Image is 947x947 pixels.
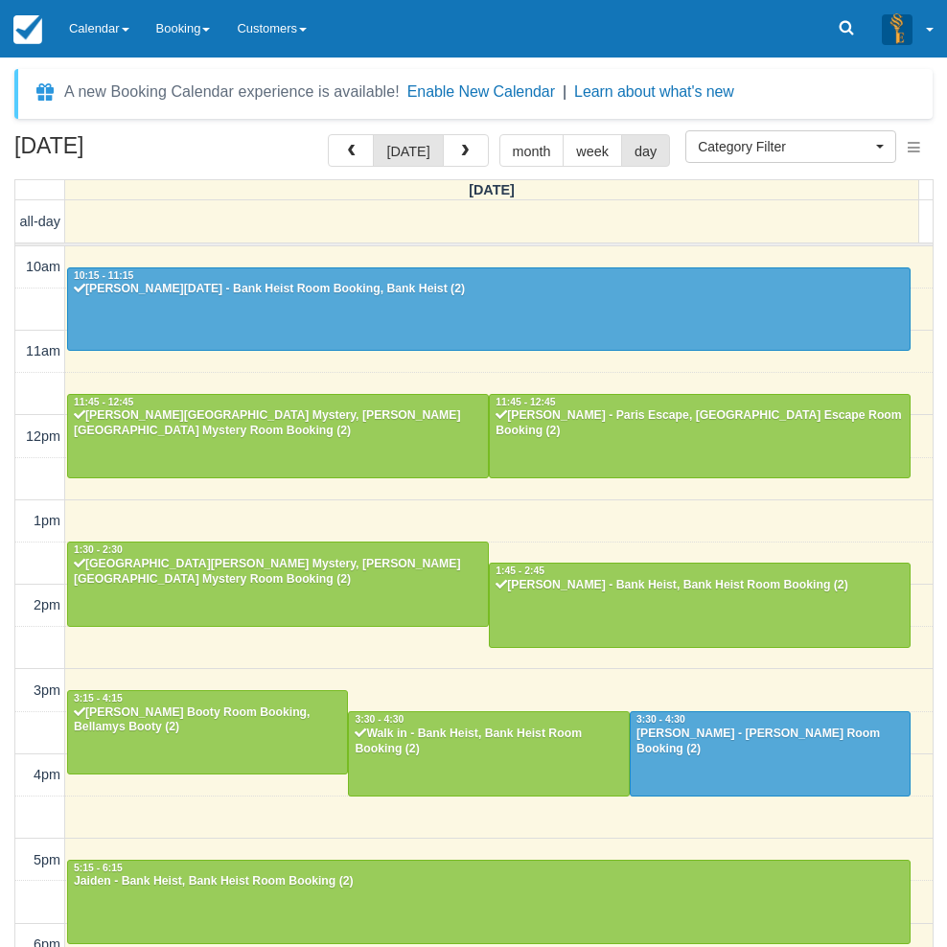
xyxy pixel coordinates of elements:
button: week [563,134,622,167]
div: [GEOGRAPHIC_DATA][PERSON_NAME] Mystery, [PERSON_NAME][GEOGRAPHIC_DATA] Mystery Room Booking (2) [73,557,483,588]
img: A3 [882,13,912,44]
div: Walk in - Bank Heist, Bank Heist Room Booking (2) [354,727,623,757]
button: day [621,134,670,167]
span: 4pm [34,767,60,782]
span: 10am [26,259,60,274]
a: 10:15 - 11:15[PERSON_NAME][DATE] - Bank Heist Room Booking, Bank Heist (2) [67,267,911,352]
div: [PERSON_NAME] - [PERSON_NAME] Room Booking (2) [635,727,905,757]
a: 1:30 - 2:30[GEOGRAPHIC_DATA][PERSON_NAME] Mystery, [PERSON_NAME][GEOGRAPHIC_DATA] Mystery Room Bo... [67,542,489,626]
span: 1:45 - 2:45 [496,566,544,576]
a: 5:15 - 6:15Jaiden - Bank Heist, Bank Heist Room Booking (2) [67,860,911,944]
a: 3:30 - 4:30Walk in - Bank Heist, Bank Heist Room Booking (2) [348,711,629,796]
span: [DATE] [469,182,515,197]
span: 5pm [34,852,60,867]
button: [DATE] [373,134,443,167]
div: [PERSON_NAME] - Paris Escape, [GEOGRAPHIC_DATA] Escape Room Booking (2) [495,408,905,439]
span: Category Filter [698,137,871,156]
button: Category Filter [685,130,896,163]
a: 3:30 - 4:30[PERSON_NAME] - [PERSON_NAME] Room Booking (2) [630,711,911,796]
span: 10:15 - 11:15 [74,270,133,281]
div: Jaiden - Bank Heist, Bank Heist Room Booking (2) [73,874,905,889]
div: A new Booking Calendar experience is available! [64,81,400,104]
span: 12pm [26,428,60,444]
a: 11:45 - 12:45[PERSON_NAME] - Paris Escape, [GEOGRAPHIC_DATA] Escape Room Booking (2) [489,394,911,478]
span: 11am [26,343,60,358]
span: 3:15 - 4:15 [74,693,123,704]
h2: [DATE] [14,134,257,170]
button: month [499,134,565,167]
div: [PERSON_NAME] - Bank Heist, Bank Heist Room Booking (2) [495,578,905,593]
div: [PERSON_NAME][DATE] - Bank Heist Room Booking, Bank Heist (2) [73,282,905,297]
span: | [563,83,566,100]
button: Enable New Calendar [407,82,555,102]
span: 11:45 - 12:45 [496,397,555,407]
span: 1:30 - 2:30 [74,544,123,555]
span: 1pm [34,513,60,528]
a: 11:45 - 12:45[PERSON_NAME][GEOGRAPHIC_DATA] Mystery, [PERSON_NAME][GEOGRAPHIC_DATA] Mystery Room ... [67,394,489,478]
a: 1:45 - 2:45[PERSON_NAME] - Bank Heist, Bank Heist Room Booking (2) [489,563,911,647]
span: 3:30 - 4:30 [355,714,404,725]
div: [PERSON_NAME] Booty Room Booking, Bellamys Booty (2) [73,705,342,736]
span: 3pm [34,682,60,698]
img: checkfront-main-nav-mini-logo.png [13,15,42,44]
span: 3:30 - 4:30 [636,714,685,725]
span: 2pm [34,597,60,612]
span: 11:45 - 12:45 [74,397,133,407]
a: Learn about what's new [574,83,734,100]
span: 5:15 - 6:15 [74,863,123,873]
a: 3:15 - 4:15[PERSON_NAME] Booty Room Booking, Bellamys Booty (2) [67,690,348,774]
div: [PERSON_NAME][GEOGRAPHIC_DATA] Mystery, [PERSON_NAME][GEOGRAPHIC_DATA] Mystery Room Booking (2) [73,408,483,439]
span: all-day [20,214,60,229]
